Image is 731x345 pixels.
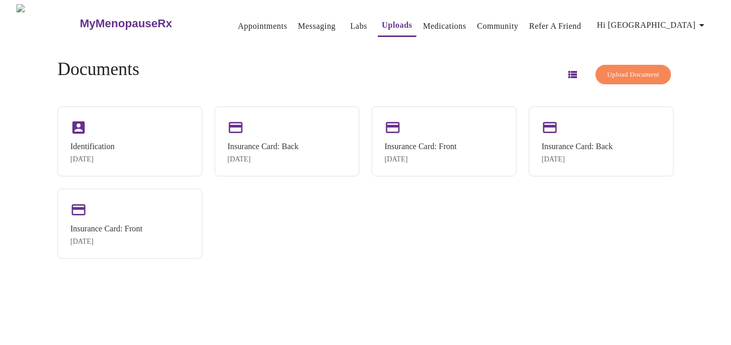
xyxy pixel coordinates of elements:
a: MyMenopauseRx [79,6,213,42]
div: [DATE] [384,155,456,164]
span: Upload Document [607,69,659,81]
button: Appointments [234,16,291,37]
div: [DATE] [70,238,142,246]
button: Medications [419,16,470,37]
a: Labs [350,19,367,33]
button: Refer a Friend [525,16,586,37]
img: MyMenopauseRx Logo [16,4,79,43]
span: Hi [GEOGRAPHIC_DATA] [597,18,708,32]
a: Messaging [298,19,335,33]
div: [DATE] [227,155,299,164]
h3: MyMenopauseRx [80,17,172,30]
a: Medications [423,19,466,33]
button: Messaging [294,16,339,37]
div: [DATE] [542,155,613,164]
a: Community [477,19,518,33]
button: Upload Document [595,65,671,85]
button: Hi [GEOGRAPHIC_DATA] [593,15,712,35]
button: Community [473,16,523,37]
button: Uploads [378,15,416,37]
button: Labs [342,16,375,37]
a: Refer a Friend [529,19,582,33]
h4: Documents [57,59,139,80]
a: Appointments [238,19,287,33]
div: Insurance Card: Front [70,224,142,233]
div: Insurance Card: Back [227,142,299,151]
div: [DATE] [70,155,114,164]
div: Insurance Card: Back [542,142,613,151]
div: Insurance Card: Front [384,142,456,151]
button: Switch to list view [560,62,585,87]
div: Identification [70,142,114,151]
a: Uploads [382,18,412,32]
